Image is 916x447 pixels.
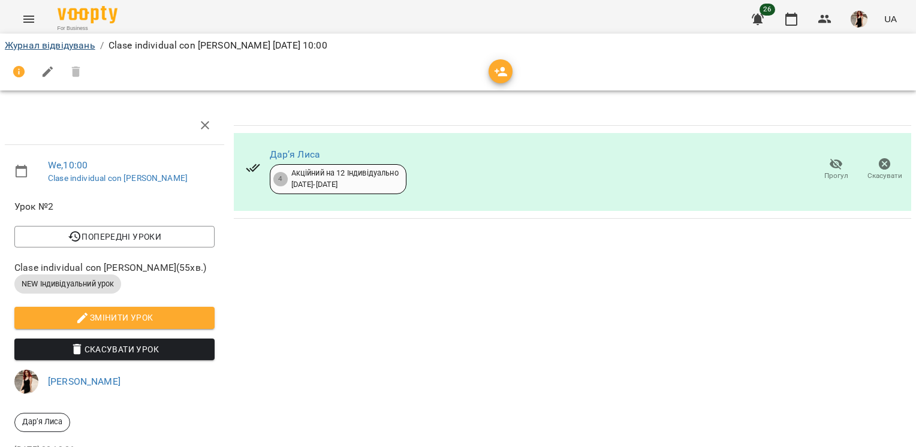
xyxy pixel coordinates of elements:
button: UA [879,8,902,30]
button: Menu [14,5,43,34]
img: 8efb9b68579d10e9b7f1d55de7ff03df.jpg [851,11,867,28]
span: For Business [58,25,117,32]
button: Попередні уроки [14,226,215,247]
span: Дар’я Лиса [15,416,70,427]
button: Змінити урок [14,307,215,328]
a: Clase individual con [PERSON_NAME] [48,173,188,183]
a: Дар’я Лиса [270,149,320,160]
p: Clase individual con [PERSON_NAME] [DATE] 10:00 [109,38,327,53]
img: Voopty Logo [58,6,117,23]
a: We , 10:00 [48,159,88,171]
div: Акційний на 12 Індивідуально [DATE] - [DATE] [291,168,399,190]
div: Дар’я Лиса [14,413,70,432]
button: Скасувати [860,153,909,186]
button: Скасувати Урок [14,339,215,360]
span: NEW Індивідуальний урок [14,279,121,289]
span: Змінити урок [24,310,205,325]
span: UA [884,13,897,25]
span: Прогул [824,171,848,181]
span: 26 [760,4,775,16]
a: Журнал відвідувань [5,40,95,51]
nav: breadcrumb [5,38,911,53]
button: Прогул [812,153,860,186]
li: / [100,38,104,53]
img: 8efb9b68579d10e9b7f1d55de7ff03df.jpg [14,370,38,394]
span: Скасувати [867,171,902,181]
span: Clase individual con [PERSON_NAME] ( 55 хв. ) [14,261,215,275]
span: Урок №2 [14,200,215,214]
span: Скасувати Урок [24,342,205,357]
a: [PERSON_NAME] [48,376,120,387]
div: 4 [273,172,288,186]
span: Попередні уроки [24,229,205,244]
